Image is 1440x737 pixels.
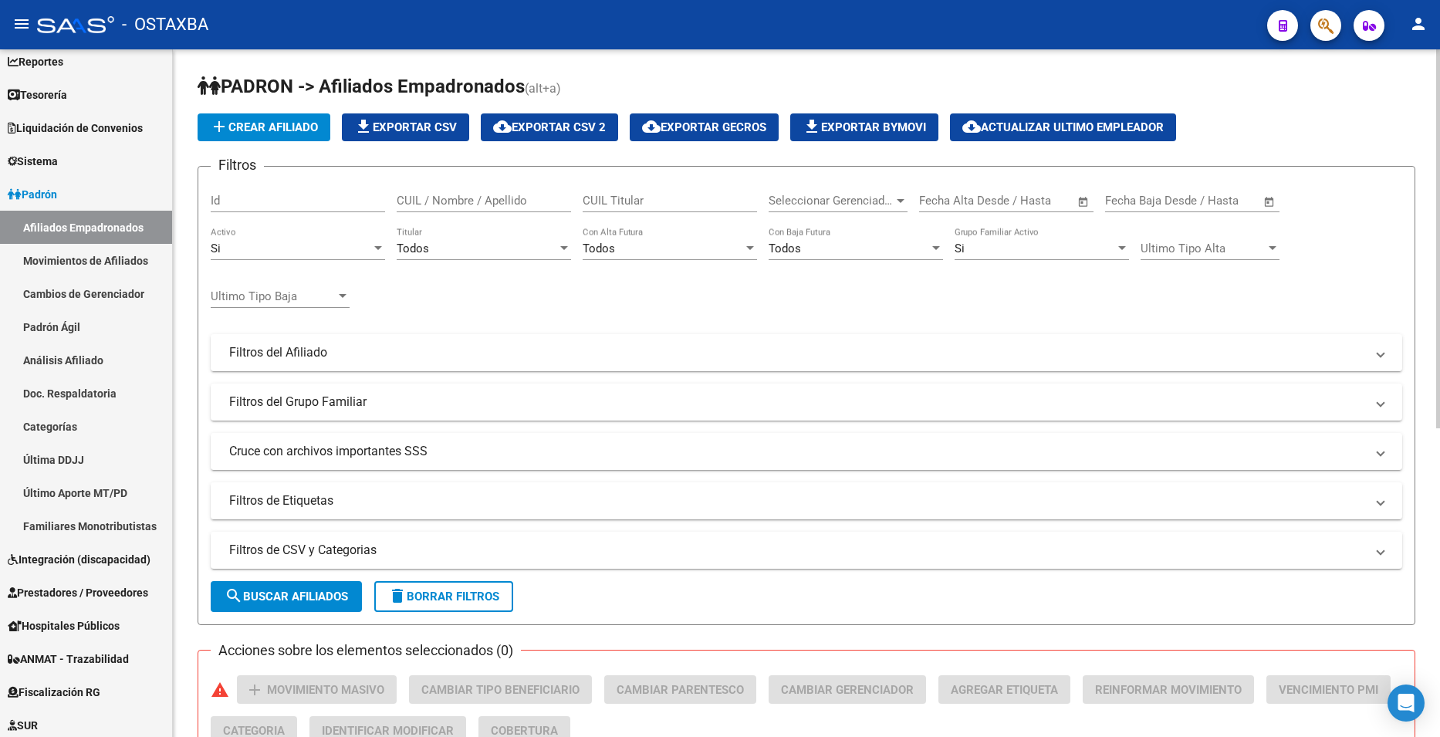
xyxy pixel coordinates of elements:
[8,53,63,70] span: Reportes
[525,81,561,96] span: (alt+a)
[198,76,525,97] span: PADRON -> Afiliados Empadronados
[229,394,1365,411] mat-panel-title: Filtros del Grupo Familiar
[769,675,926,704] button: Cambiar Gerenciador
[8,617,120,634] span: Hospitales Públicos
[803,117,821,136] mat-icon: file_download
[493,117,512,136] mat-icon: cloud_download
[493,120,606,134] span: Exportar CSV 2
[8,120,143,137] span: Liquidación de Convenios
[1409,15,1428,33] mat-icon: person
[630,113,779,141] button: Exportar GECROS
[229,542,1365,559] mat-panel-title: Filtros de CSV y Categorias
[211,640,521,661] h3: Acciones sobre los elementos seleccionados (0)
[1279,683,1378,697] span: Vencimiento PMI
[1075,193,1093,211] button: Open calendar
[211,532,1402,569] mat-expansion-panel-header: Filtros de CSV y Categorias
[8,651,129,668] span: ANMAT - Trazabilidad
[210,120,318,134] span: Crear Afiliado
[583,242,615,255] span: Todos
[995,194,1070,208] input: Fecha fin
[374,581,513,612] button: Borrar Filtros
[1266,675,1391,704] button: Vencimiento PMI
[237,675,397,704] button: Movimiento Masivo
[342,113,469,141] button: Exportar CSV
[211,334,1402,371] mat-expansion-panel-header: Filtros del Afiliado
[211,289,336,303] span: Ultimo Tipo Baja
[962,120,1164,134] span: Actualizar ultimo Empleador
[481,113,618,141] button: Exportar CSV 2
[1388,685,1425,722] div: Open Intercom Messenger
[1141,242,1266,255] span: Ultimo Tipo Alta
[354,120,457,134] span: Exportar CSV
[229,492,1365,509] mat-panel-title: Filtros de Etiquetas
[354,117,373,136] mat-icon: file_download
[225,587,243,605] mat-icon: search
[781,683,914,697] span: Cambiar Gerenciador
[122,8,208,42] span: - OSTAXBA
[1095,683,1242,697] span: Reinformar Movimiento
[397,242,429,255] span: Todos
[210,117,228,136] mat-icon: add
[642,117,661,136] mat-icon: cloud_download
[769,194,894,208] span: Seleccionar Gerenciador
[211,482,1402,519] mat-expansion-panel-header: Filtros de Etiquetas
[1181,194,1256,208] input: Fecha fin
[211,242,221,255] span: Si
[211,384,1402,421] mat-expansion-panel-header: Filtros del Grupo Familiar
[229,344,1365,361] mat-panel-title: Filtros del Afiliado
[8,684,100,701] span: Fiscalización RG
[211,433,1402,470] mat-expansion-panel-header: Cruce con archivos importantes SSS
[409,675,592,704] button: Cambiar Tipo Beneficiario
[951,683,1058,697] span: Agregar Etiqueta
[198,113,330,141] button: Crear Afiliado
[604,675,756,704] button: Cambiar Parentesco
[790,113,938,141] button: Exportar Bymovi
[12,15,31,33] mat-icon: menu
[1083,675,1254,704] button: Reinformar Movimiento
[938,675,1070,704] button: Agregar Etiqueta
[769,242,801,255] span: Todos
[245,681,264,699] mat-icon: add
[803,120,926,134] span: Exportar Bymovi
[919,194,982,208] input: Fecha inicio
[229,443,1365,460] mat-panel-title: Cruce con archivos importantes SSS
[955,242,965,255] span: Si
[8,717,38,734] span: SUR
[8,584,148,601] span: Prestadores / Proveedores
[642,120,766,134] span: Exportar GECROS
[211,581,362,612] button: Buscar Afiliados
[388,587,407,605] mat-icon: delete
[421,683,580,697] span: Cambiar Tipo Beneficiario
[388,590,499,603] span: Borrar Filtros
[1105,194,1168,208] input: Fecha inicio
[8,186,57,203] span: Padrón
[8,86,67,103] span: Tesorería
[950,113,1176,141] button: Actualizar ultimo Empleador
[1261,193,1279,211] button: Open calendar
[211,154,264,176] h3: Filtros
[8,153,58,170] span: Sistema
[211,681,229,699] mat-icon: warning
[8,551,150,568] span: Integración (discapacidad)
[617,683,744,697] span: Cambiar Parentesco
[225,590,348,603] span: Buscar Afiliados
[267,683,384,697] span: Movimiento Masivo
[962,117,981,136] mat-icon: cloud_download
